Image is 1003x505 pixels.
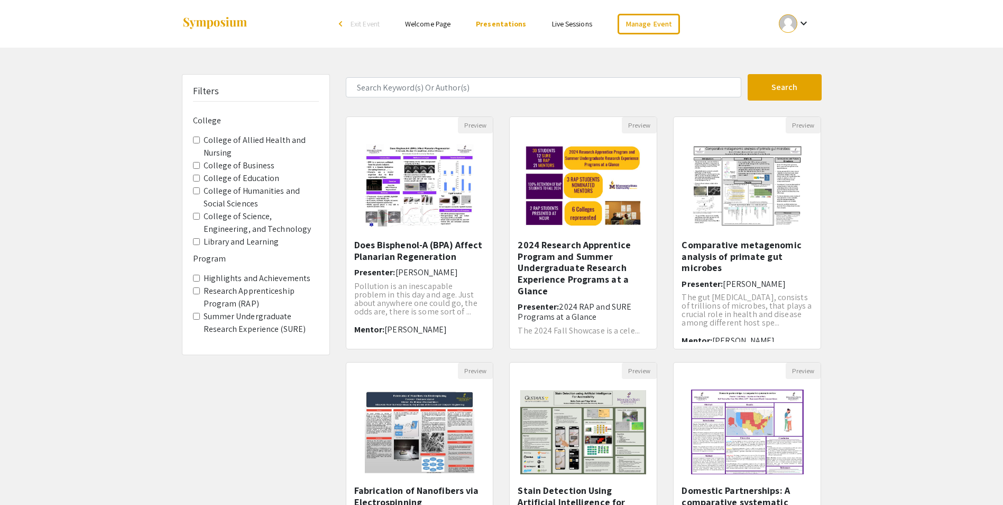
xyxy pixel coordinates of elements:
[8,457,45,497] iframe: Chat
[339,21,345,27] div: arrow_back_ios
[354,282,485,316] p: Pollution is an inescapable problem in this day and age. Just about anywhere one could go, the od...
[204,310,319,336] label: Summer Undergraduate Research Experience (SURE)
[458,363,493,379] button: Preview
[552,19,592,29] a: Live Sessions
[712,335,775,346] span: [PERSON_NAME]
[518,302,649,322] h6: Presenter:
[204,185,319,210] label: College of Humanities and Social Sciences
[405,19,450,29] a: Welcome Page
[384,324,447,335] span: [PERSON_NAME]
[476,19,526,29] a: Presentations
[786,363,821,379] button: Preview
[204,134,319,159] label: College of Allied Health and Nursing
[682,133,813,239] img: <p>Comparative metagenomic analysis of primate gut microbes</p>
[354,324,385,335] span: Mentor:
[682,293,813,327] p: The gut [MEDICAL_DATA], consists of trillions of microbes, that plays a crucial role in health an...
[193,254,319,264] h6: Program
[786,117,821,133] button: Preview
[395,267,458,278] span: [PERSON_NAME]
[354,239,485,262] h5: Does Bisphenol-A (BPA) Affect Planarian Regeneration
[768,12,821,35] button: Expand account dropdown
[518,239,649,296] h5: 2024 Research Apprentice Program and Summer Undergraduate Research Experience Programs at a Glance
[193,85,219,97] h5: Filters
[622,363,657,379] button: Preview
[682,279,813,289] h6: Presenter:
[204,210,319,236] label: College of Science, Engineering, and Technology
[673,116,821,349] div: Open Presentation <p>Comparative metagenomic analysis of primate gut microbes</p>
[204,285,319,310] label: Research Apprenticeship Program (RAP)
[354,267,485,277] h6: Presenter:
[355,133,484,239] img: <p>Does Bisphenol-A (BPA) Affect Planarian Regeneration</p>
[622,117,657,133] button: Preview
[346,116,494,349] div: Open Presentation <p>Does Bisphenol-A (BPA) Affect Planarian Regeneration</p>
[204,159,275,172] label: College of Business
[618,14,680,34] a: Manage Event
[354,379,485,485] img: <p>Fabrication of Nanofibers via Electrospinning</p>
[204,172,280,185] label: College of Education
[797,17,810,30] mat-icon: Expand account dropdown
[204,236,279,248] label: Library and Learning
[723,278,785,290] span: [PERSON_NAME]
[518,301,631,322] span: 2024 RAP and SURE Programs at a Glance
[458,117,493,133] button: Preview
[682,239,813,274] h5: Comparative metagenomic analysis of primate gut microbes
[680,379,814,485] img: <p>Domestic Partnerships: A comparative systematic review</p>
[193,115,319,125] h6: College
[351,19,380,29] span: Exit Event
[682,335,712,346] span: Mentor:
[346,77,741,97] input: Search Keyword(s) Or Author(s)
[513,133,654,239] img: <h1>2024 Research Apprentice Program and Summer Undergraduate Research Experience Programs at a G...
[509,116,657,349] div: Open Presentation <h1>2024 Research Apprentice Program and Summer Undergraduate Research Experien...
[182,16,248,31] img: Symposium by ForagerOne
[518,327,649,335] p: The 2024 Fall Showcase is a cele...
[510,380,657,485] img: <p>Stain Detection Using Artificial Intelligence for Accessibility</p>
[748,74,822,101] button: Search
[204,272,311,285] label: Highlights and Achievements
